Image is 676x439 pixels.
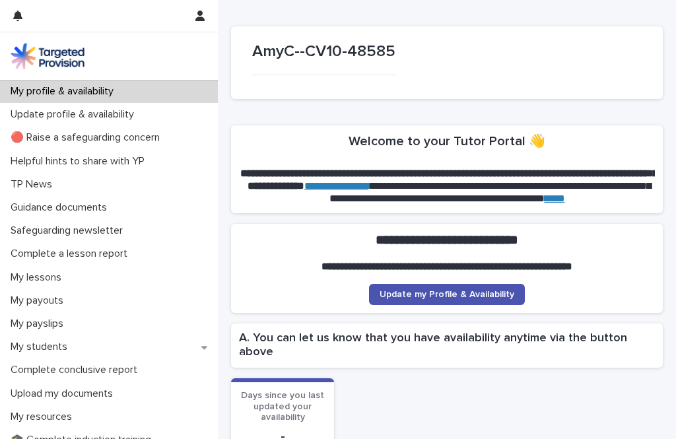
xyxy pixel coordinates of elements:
[349,133,545,149] h2: Welcome to your Tutor Portal 👋
[5,155,155,168] p: Helpful hints to share with YP
[5,85,124,98] p: My profile & availability
[5,364,148,376] p: Complete conclusive report
[5,318,74,330] p: My payslips
[5,294,74,307] p: My payouts
[5,271,72,284] p: My lessons
[252,42,395,61] p: AmyC--CV10-48585
[239,331,655,360] h2: A. You can let us know that you have availability anytime via the button above
[241,391,324,422] span: Days since you last updated your availability
[369,284,525,305] a: Update my Profile & Availability
[5,224,133,237] p: Safeguarding newsletter
[11,43,84,69] img: M5nRWzHhSzIhMunXDL62
[5,388,123,400] p: Upload my documents
[5,341,78,353] p: My students
[380,290,514,299] span: Update my Profile & Availability
[5,131,170,144] p: 🔴 Raise a safeguarding concern
[5,108,145,121] p: Update profile & availability
[5,178,63,191] p: TP News
[5,411,83,423] p: My resources
[5,201,118,214] p: Guidance documents
[5,248,138,260] p: Complete a lesson report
